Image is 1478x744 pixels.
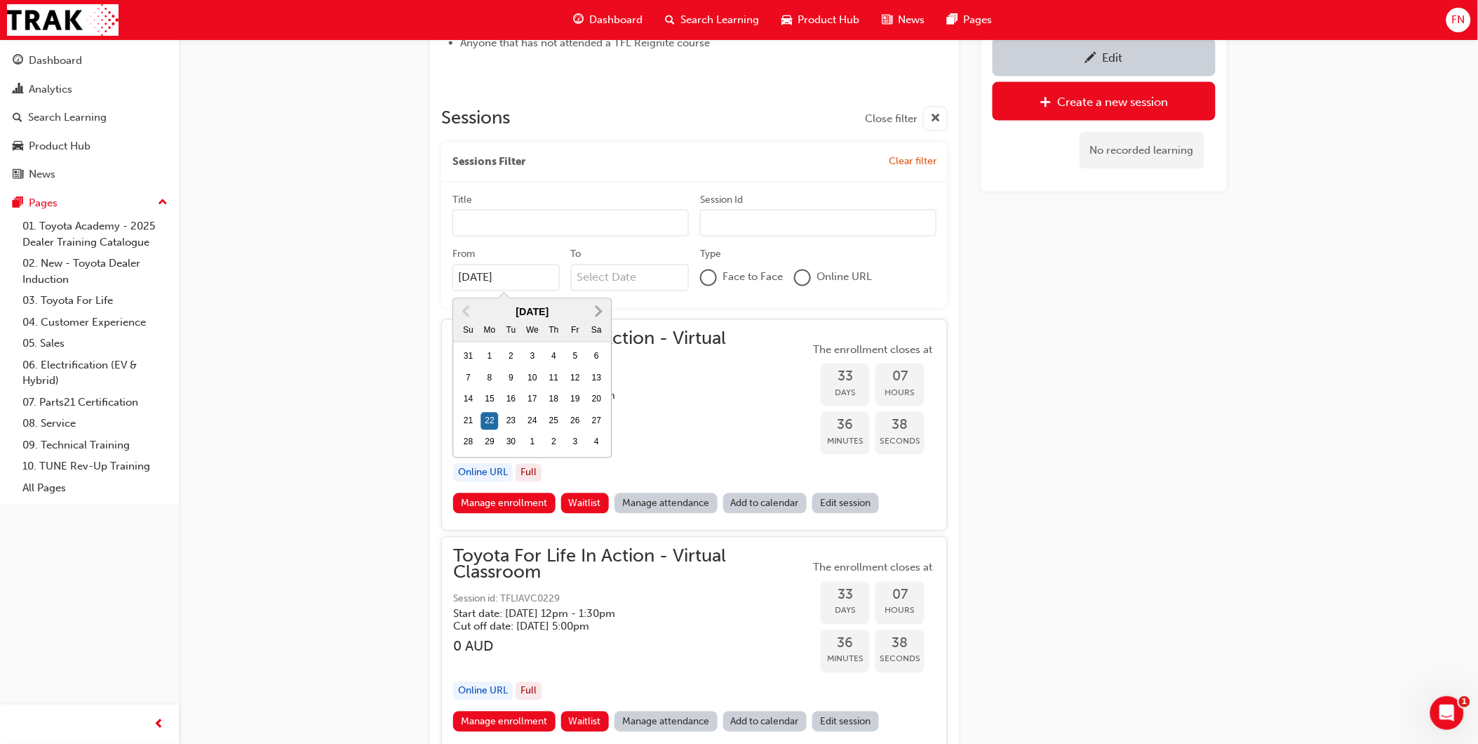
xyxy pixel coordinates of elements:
a: 09. Technical Training [17,434,173,456]
iframe: Intercom live chat [1430,696,1464,730]
span: cross-icon [930,110,941,128]
div: Choose Sunday, September 21st, 2025 [459,413,478,431]
div: Session Id [700,194,743,208]
a: 01. Toyota Academy - 2025 Dealer Training Catalogue [17,215,173,253]
a: news-iconNews [871,6,936,34]
span: car-icon [781,11,792,29]
span: Waitlist [569,498,601,510]
button: Pages [6,190,173,216]
span: Session id: TFLIAVC0229 [453,592,809,608]
span: Sessions Filter [452,154,525,171]
input: To [571,265,690,291]
div: Choose Friday, October 3rd, 2025 [566,434,584,452]
span: 38 [875,636,925,652]
span: 36 [821,636,870,652]
div: Choose Monday, September 8th, 2025 [481,370,499,388]
button: DashboardAnalyticsSearch LearningProduct HubNews [6,45,173,190]
h3: 0 AUD [453,420,809,437]
div: Tu [502,322,520,340]
h2: Sessions [441,107,510,131]
div: Choose Sunday, September 14th, 2025 [459,391,478,409]
a: 06. Electrification (EV & Hybrid) [17,354,173,392]
a: Edit session [812,712,879,732]
span: Search Learning [680,12,759,28]
a: Manage enrollment [453,712,556,732]
div: Online URL [453,464,513,483]
span: Hours [875,603,925,619]
button: Toyota For Life In Action - Virtual ClassroomSession id: TFLIAVC0228Start date: [DATE] 9am - 10:3... [453,331,936,520]
div: Choose Tuesday, September 23rd, 2025 [502,413,520,431]
span: search-icon [13,112,22,124]
div: Choose Tuesday, September 9th, 2025 [502,370,520,388]
div: Choose Monday, September 22nd, 2025 [481,413,499,431]
div: Type [700,248,721,262]
div: News [29,166,55,182]
button: Close filter [865,107,948,131]
a: Analytics [6,77,173,102]
span: Minutes [821,434,870,450]
div: Choose Tuesday, September 2nd, 2025 [502,348,520,366]
div: Edit [1103,51,1123,65]
div: Choose Saturday, September 13th, 2025 [588,370,606,388]
span: car-icon [13,140,23,153]
button: Toyota For Life In Action - Virtual ClassroomSession id: TFLIAVC0229Start date: [DATE] 12pm - 1:3... [453,549,936,738]
div: Choose Wednesday, September 24th, 2025 [523,413,542,431]
h5: Cut off date: [DATE] 5:00pm [453,620,787,633]
span: news-icon [882,11,892,29]
span: Clear filter [889,156,936,168]
div: Choose Saturday, September 27th, 2025 [588,413,606,431]
div: Choose Monday, September 1st, 2025 [481,348,499,366]
button: Next Month [588,300,610,323]
a: 02. New - Toyota Dealer Induction [17,253,173,290]
div: Choose Thursday, October 2nd, 2025 [545,434,563,452]
button: FN [1446,8,1471,32]
span: Seconds [875,434,925,450]
div: Dashboard [29,53,82,69]
a: Edit [993,38,1216,77]
a: search-iconSearch Learning [654,6,770,34]
div: From [452,248,475,262]
div: No recorded learning [1080,132,1204,169]
a: Manage attendance [614,493,718,514]
a: Edit session [812,493,879,514]
a: Search Learning [6,105,173,131]
div: Choose Wednesday, September 17th, 2025 [523,391,542,409]
div: We [523,322,542,340]
span: news-icon [13,168,23,181]
a: guage-iconDashboard [562,6,654,34]
span: chart-icon [13,84,23,96]
span: guage-icon [573,11,584,29]
button: Previous Month [455,300,477,323]
div: Choose Monday, September 29th, 2025 [481,434,499,452]
div: Title [452,194,472,208]
div: Fr [566,322,584,340]
div: Choose Thursday, September 25th, 2025 [545,413,563,431]
span: Anyone that has not attended a TFL Reignite course [460,36,710,49]
div: Choose Sunday, August 31st, 2025 [459,348,478,366]
div: Choose Wednesday, September 3rd, 2025 [523,348,542,366]
span: Face to Face [723,270,783,286]
span: Product Hub [798,12,859,28]
div: Choose Saturday, September 6th, 2025 [588,348,606,366]
div: Full [516,464,542,483]
span: pages-icon [13,197,23,210]
div: Online URL [453,682,513,701]
span: 36 [821,418,870,434]
div: Su [459,322,478,340]
input: FromPrevious MonthNext Month[DATE]SuMoTuWeThFrSamonth 2025-09 [452,265,560,291]
span: Days [821,385,870,401]
div: Analytics [29,81,72,98]
div: Full [516,682,542,701]
div: Choose Thursday, September 4th, 2025 [545,348,563,366]
span: 33 [821,369,870,385]
div: [DATE] [453,305,611,321]
a: pages-iconPages [936,6,1003,34]
span: 1 [1459,696,1470,708]
span: Session id: TFLIAVC0228 [453,374,809,390]
div: Choose Saturday, October 4th, 2025 [588,434,606,452]
button: Waitlist [561,712,610,732]
div: Choose Friday, September 5th, 2025 [566,348,584,366]
div: Choose Wednesday, September 10th, 2025 [523,370,542,388]
div: Choose Sunday, September 7th, 2025 [459,370,478,388]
